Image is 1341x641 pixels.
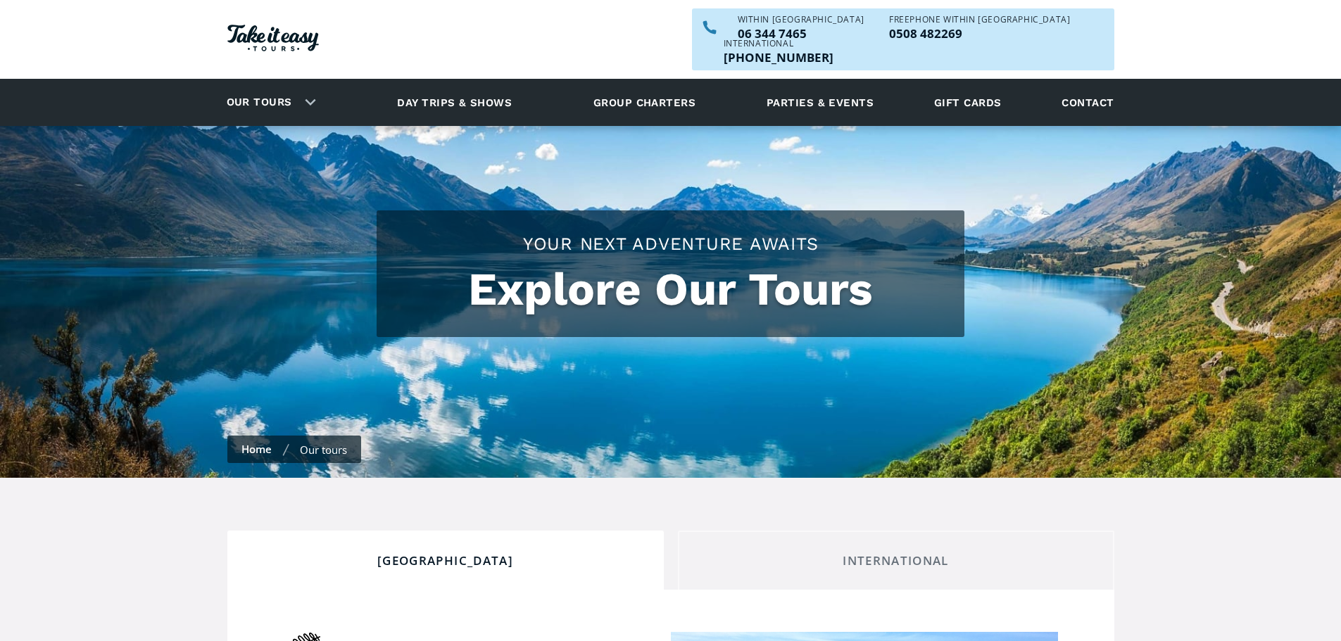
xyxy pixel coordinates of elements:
[889,27,1070,39] p: 0508 482269
[738,27,864,39] a: Call us within NZ on 063447465
[889,27,1070,39] a: Call us freephone within NZ on 0508482269
[738,15,864,24] div: WITHIN [GEOGRAPHIC_DATA]
[724,51,833,63] p: [PHONE_NUMBER]
[379,83,529,122] a: Day trips & shows
[227,25,319,51] img: Take it easy Tours logo
[724,39,833,48] div: International
[724,51,833,63] a: Call us outside of NZ on +6463447465
[927,83,1009,122] a: Gift cards
[576,83,713,122] a: Group charters
[227,18,319,62] a: Homepage
[690,553,1102,569] div: International
[1054,83,1121,122] a: Contact
[216,86,303,119] a: Our tours
[391,231,950,256] h2: Your Next Adventure Awaits
[239,553,652,569] div: [GEOGRAPHIC_DATA]
[227,436,361,463] nav: breadcrumbs
[210,83,327,122] div: Our tours
[241,442,272,456] a: Home
[738,27,864,39] p: 06 344 7465
[889,15,1070,24] div: Freephone WITHIN [GEOGRAPHIC_DATA]
[300,443,347,457] div: Our tours
[391,263,950,316] h1: Explore Our Tours
[760,83,881,122] a: Parties & events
